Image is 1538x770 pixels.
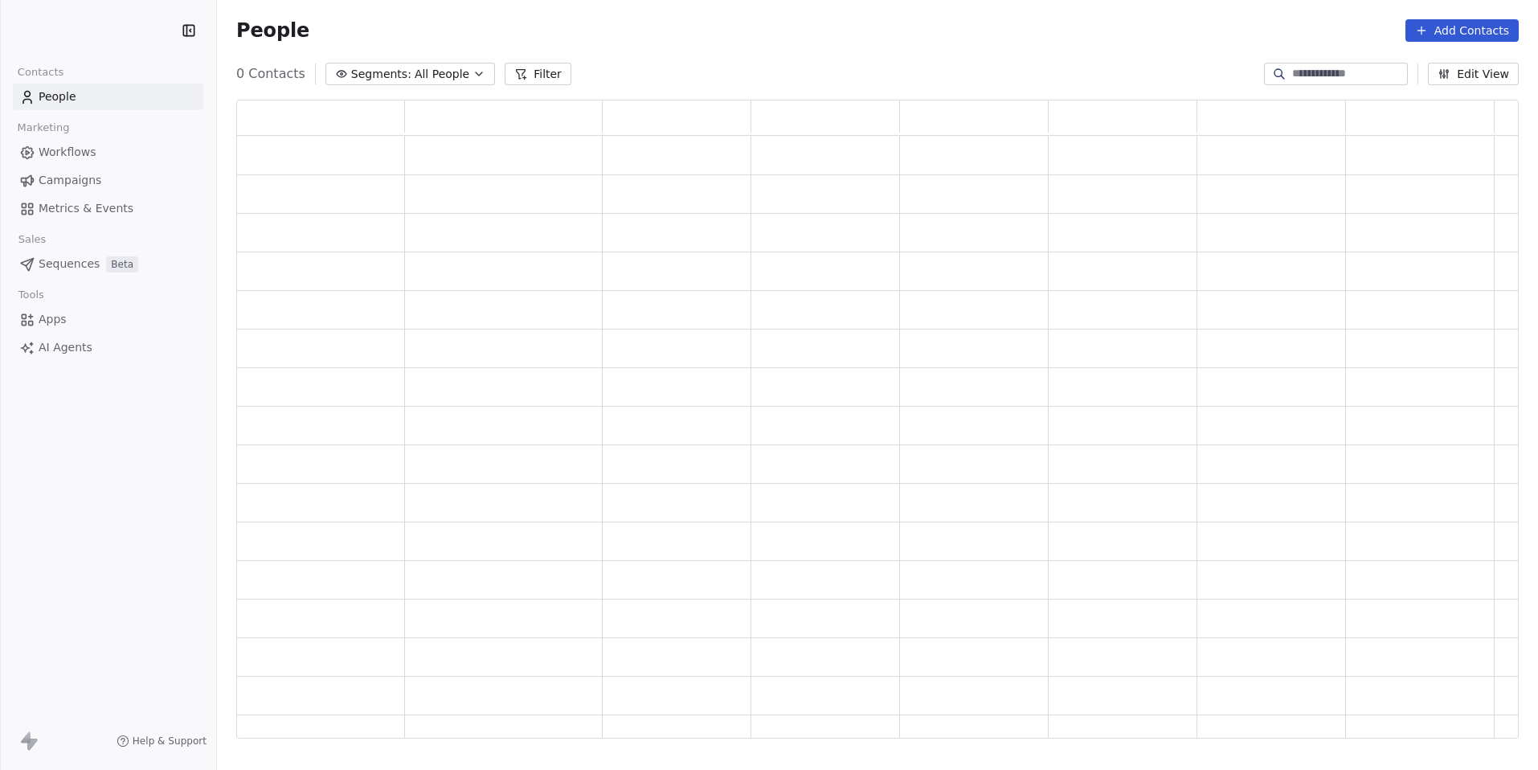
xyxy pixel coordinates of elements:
[133,735,207,747] span: Help & Support
[236,64,305,84] span: 0 Contacts
[117,735,207,747] a: Help & Support
[11,227,53,252] span: Sales
[13,334,203,361] a: AI Agents
[13,306,203,333] a: Apps
[13,167,203,194] a: Campaigns
[13,84,203,110] a: People
[13,251,203,277] a: SequencesBeta
[39,144,96,161] span: Workflows
[39,339,92,356] span: AI Agents
[1405,19,1519,42] button: Add Contacts
[39,200,133,217] span: Metrics & Events
[351,66,411,83] span: Segments:
[13,195,203,222] a: Metrics & Events
[13,139,203,166] a: Workflows
[106,256,138,272] span: Beta
[39,172,101,189] span: Campaigns
[39,88,76,105] span: People
[11,283,51,307] span: Tools
[236,18,309,43] span: People
[10,60,71,84] span: Contacts
[10,116,76,140] span: Marketing
[39,256,100,272] span: Sequences
[415,66,469,83] span: All People
[1428,63,1519,85] button: Edit View
[505,63,571,85] button: Filter
[39,311,67,328] span: Apps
